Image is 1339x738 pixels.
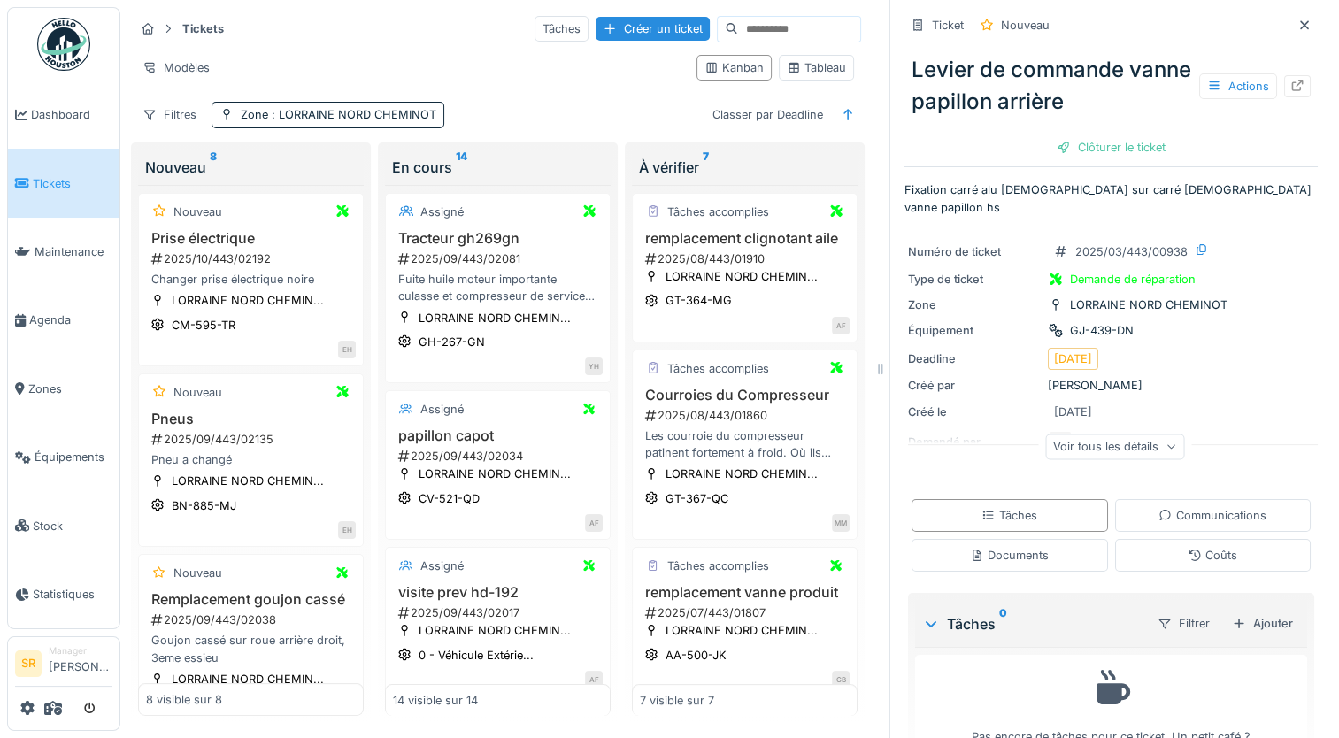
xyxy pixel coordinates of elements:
[667,557,769,574] div: Tâches accomplies
[908,377,1041,394] div: Créé par
[419,647,534,664] div: 0 - Véhicule Extérie...
[150,250,356,267] div: 2025/10/443/02192
[640,387,850,404] h3: Courroies du Compresseur
[392,157,604,178] div: En cours
[396,250,603,267] div: 2025/09/443/02081
[338,341,356,358] div: EH
[172,671,324,688] div: LORRAINE NORD CHEMIN...
[173,204,222,220] div: Nouveau
[1070,271,1196,288] div: Demande de réparation
[1188,547,1237,564] div: Coûts
[8,560,119,628] a: Statistiques
[666,292,732,309] div: GT-364-MG
[268,108,436,121] span: : LORRAINE NORD CHEMINOT
[396,448,603,465] div: 2025/09/443/02034
[419,490,480,507] div: CV-521-QD
[1070,322,1134,339] div: GJ-439-DN
[596,17,710,41] div: Créer un ticket
[456,157,467,178] sup: 14
[146,411,356,427] h3: Pneus
[420,557,464,574] div: Assigné
[150,611,356,628] div: 2025/09/443/02038
[1050,135,1173,159] div: Clôturer le ticket
[666,490,728,507] div: GT-367-QC
[908,296,1041,313] div: Zone
[643,407,850,424] div: 2025/08/443/01860
[640,427,850,461] div: Les courroie du compresseur patinent fortement à froid. Où ils faut les retandre, où il faut les ...
[210,157,217,178] sup: 8
[1199,73,1277,99] div: Actions
[585,357,603,375] div: YH
[1158,507,1266,524] div: Communications
[666,647,727,664] div: AA-500-JK
[832,514,850,532] div: MM
[999,613,1007,634] sup: 0
[8,149,119,217] a: Tickets
[832,671,850,688] div: CB
[8,491,119,559] a: Stock
[667,204,769,220] div: Tâches accomplies
[832,317,850,334] div: AF
[932,17,964,34] div: Ticket
[1070,296,1227,313] div: LORRAINE NORD CHEMINOT
[922,613,1143,634] div: Tâches
[420,204,464,220] div: Assigné
[666,268,818,285] div: LORRAINE NORD CHEMIN...
[643,604,850,621] div: 2025/07/443/01807
[8,81,119,149] a: Dashboard
[146,691,222,708] div: 8 visible sur 8
[146,591,356,608] h3: Remplacement goujon cassé
[639,157,850,178] div: À vérifier
[33,586,112,603] span: Statistiques
[640,691,714,708] div: 7 visible sur 7
[666,465,818,482] div: LORRAINE NORD CHEMIN...
[393,427,603,444] h3: papillon capot
[393,271,603,304] div: Fuite huile moteur importante culasse et compresseur de service a du mal a mettre le circuit sous...
[1054,350,1092,367] div: [DATE]
[419,622,571,639] div: LORRAINE NORD CHEMIN...
[172,292,324,309] div: LORRAINE NORD CHEMIN...
[535,16,589,42] div: Tâches
[1225,611,1300,635] div: Ajouter
[393,691,478,708] div: 14 visible sur 14
[908,350,1041,367] div: Deadline
[35,449,112,465] span: Équipements
[1075,243,1188,260] div: 2025/03/443/00938
[172,317,235,334] div: CM-595-TR
[146,451,356,468] div: Pneu a changé
[15,644,112,687] a: SR Manager[PERSON_NAME]
[146,271,356,288] div: Changer prise électrique noire
[908,271,1041,288] div: Type de ticket
[640,230,850,247] h3: remplacement clignotant aile
[8,423,119,491] a: Équipements
[146,230,356,247] h3: Prise électrique
[981,507,1037,524] div: Tâches
[15,650,42,677] li: SR
[1054,404,1092,420] div: [DATE]
[643,250,850,267] div: 2025/08/443/01910
[173,565,222,581] div: Nouveau
[393,584,603,601] h3: visite prev hd-192
[172,497,236,514] div: BN-885-MJ
[241,106,436,123] div: Zone
[49,644,112,682] li: [PERSON_NAME]
[1045,434,1184,459] div: Voir tous les détails
[1001,17,1050,34] div: Nouveau
[33,175,112,192] span: Tickets
[1150,611,1218,636] div: Filtrer
[172,473,324,489] div: LORRAINE NORD CHEMIN...
[787,59,846,76] div: Tableau
[396,604,603,621] div: 2025/09/443/02017
[904,47,1318,125] div: Levier de commande vanne papillon arrière
[585,514,603,532] div: AF
[667,360,769,377] div: Tâches accomplies
[29,311,112,328] span: Agenda
[145,157,357,178] div: Nouveau
[704,59,764,76] div: Kanban
[393,230,603,247] h3: Tracteur gh269gn
[908,404,1041,420] div: Créé le
[908,243,1041,260] div: Numéro de ticket
[419,310,571,327] div: LORRAINE NORD CHEMIN...
[35,243,112,260] span: Maintenance
[8,355,119,423] a: Zones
